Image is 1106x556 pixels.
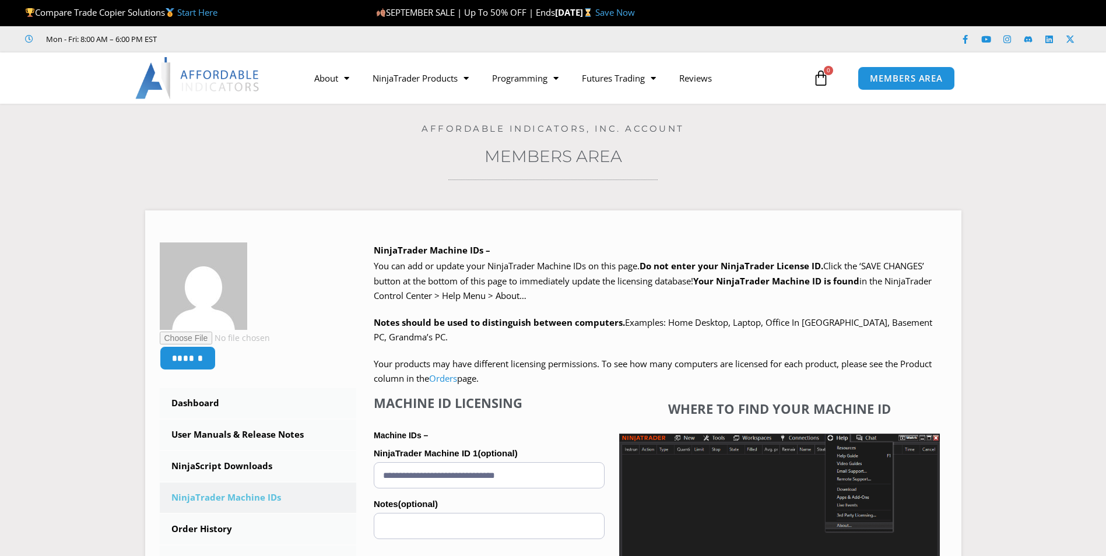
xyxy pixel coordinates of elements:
img: 🏆 [26,8,34,17]
a: Reviews [668,65,724,92]
img: 96cb3d7d201a915e75ffb3a97479832930faa475a6267fee0842c5b98efe1cb6 [160,242,247,330]
span: Click the ‘SAVE CHANGES’ button at the bottom of this page to immediately update the licensing da... [374,260,932,301]
label: NinjaTrader Machine ID 1 [374,445,605,462]
a: Save Now [595,6,635,18]
a: Order History [160,514,357,544]
span: You can add or update your NinjaTrader Machine IDs on this page. [374,260,640,272]
a: MEMBERS AREA [858,66,955,90]
a: 0 [795,61,847,95]
b: NinjaTrader Machine IDs – [374,244,490,256]
a: Affordable Indicators, Inc. Account [422,123,684,134]
a: About [303,65,361,92]
strong: Your NinjaTrader Machine ID is found [693,275,859,287]
h4: Machine ID Licensing [374,395,605,410]
a: NinjaTrader Machine IDs [160,483,357,513]
span: Your products may have different licensing permissions. To see how many computers are licensed fo... [374,358,932,385]
img: 🍂 [377,8,385,17]
b: Do not enter your NinjaTrader License ID. [640,260,823,272]
img: LogoAI | Affordable Indicators – NinjaTrader [135,57,261,99]
a: User Manuals & Release Notes [160,420,357,450]
strong: Machine IDs – [374,431,428,440]
a: Orders [429,372,457,384]
strong: [DATE] [555,6,595,18]
span: (optional) [477,448,517,458]
a: Start Here [177,6,217,18]
a: Members Area [484,146,622,166]
a: Programming [480,65,570,92]
img: ⌛ [584,8,592,17]
a: NinjaTrader Products [361,65,480,92]
label: Notes [374,495,605,513]
span: (optional) [398,499,438,509]
nav: Menu [303,65,810,92]
a: Futures Trading [570,65,668,92]
span: SEPTEMBER SALE | Up To 50% OFF | Ends [376,6,555,18]
a: Dashboard [160,388,357,418]
a: NinjaScript Downloads [160,451,357,481]
strong: Notes should be used to distinguish between computers. [374,316,625,328]
span: Mon - Fri: 8:00 AM – 6:00 PM EST [43,32,157,46]
span: Compare Trade Copier Solutions [25,6,217,18]
img: 🥇 [166,8,174,17]
span: MEMBERS AREA [870,74,943,83]
span: 0 [824,66,833,75]
h4: Where to find your Machine ID [619,401,940,416]
span: Examples: Home Desktop, Laptop, Office In [GEOGRAPHIC_DATA], Basement PC, Grandma’s PC. [374,316,932,343]
iframe: Customer reviews powered by Trustpilot [173,33,348,45]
